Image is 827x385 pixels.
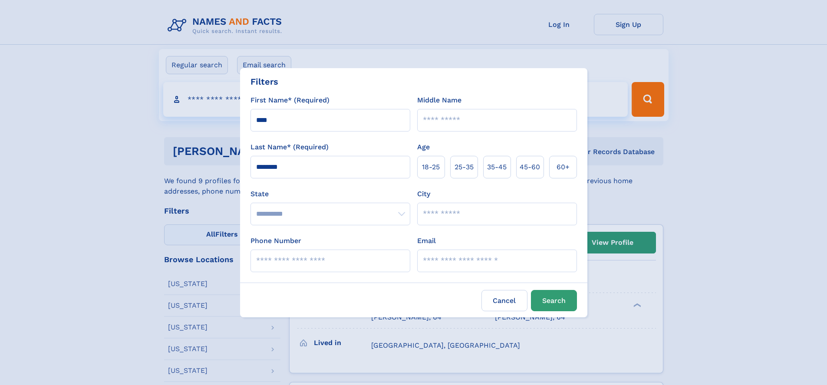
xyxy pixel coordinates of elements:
[487,162,507,172] span: 35‑45
[417,95,461,105] label: Middle Name
[417,189,430,199] label: City
[422,162,440,172] span: 18‑25
[250,95,329,105] label: First Name* (Required)
[250,189,410,199] label: State
[250,236,301,246] label: Phone Number
[250,75,278,88] div: Filters
[557,162,570,172] span: 60+
[417,142,430,152] label: Age
[531,290,577,311] button: Search
[250,142,329,152] label: Last Name* (Required)
[417,236,436,246] label: Email
[481,290,527,311] label: Cancel
[455,162,474,172] span: 25‑35
[520,162,540,172] span: 45‑60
